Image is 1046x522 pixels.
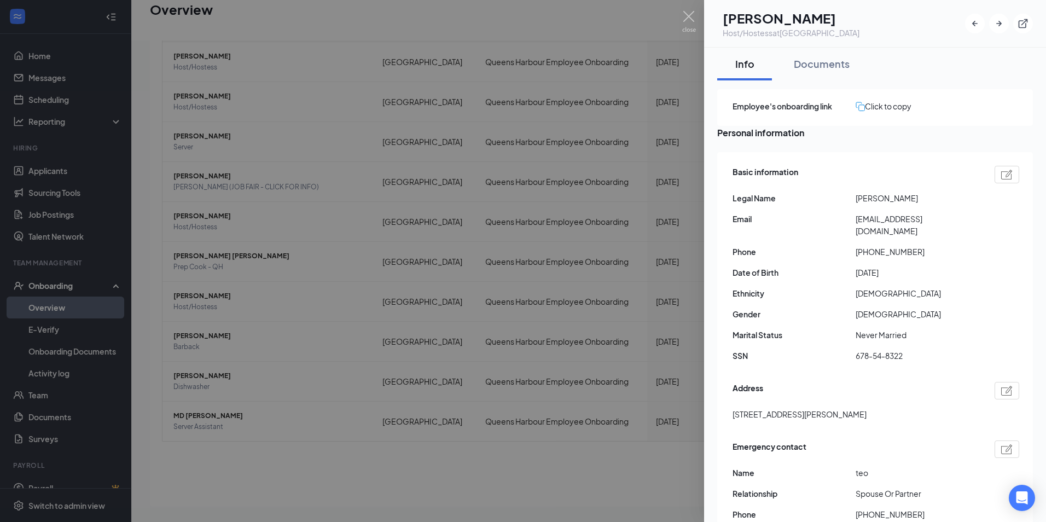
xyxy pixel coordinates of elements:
button: ArrowLeftNew [965,14,985,33]
span: Gender [733,308,856,320]
span: Email [733,213,856,225]
button: ExternalLink [1013,14,1033,33]
img: click-to-copy.71757273a98fde459dfc.svg [856,102,865,111]
span: [DEMOGRAPHIC_DATA] [856,287,979,299]
span: Ethnicity [733,287,856,299]
span: Phone [733,246,856,258]
h1: [PERSON_NAME] [723,9,859,27]
span: [STREET_ADDRESS][PERSON_NAME] [733,408,867,420]
span: [PHONE_NUMBER] [856,246,979,258]
div: Host/Hostess at [GEOGRAPHIC_DATA] [723,27,859,38]
span: Legal Name [733,192,856,204]
span: [DATE] [856,266,979,279]
span: 678-54-8322 [856,350,979,362]
span: teo [856,467,979,479]
span: Emergency contact [733,440,806,458]
span: Name [733,467,856,479]
span: [PHONE_NUMBER] [856,508,979,520]
svg: ExternalLink [1018,18,1028,29]
span: Phone [733,508,856,520]
button: ArrowRight [989,14,1009,33]
span: [DEMOGRAPHIC_DATA] [856,308,979,320]
span: Date of Birth [733,266,856,279]
div: Info [728,57,761,71]
svg: ArrowLeftNew [969,18,980,29]
div: Documents [794,57,850,71]
span: Address [733,382,763,399]
span: Marital Status [733,329,856,341]
span: Basic information [733,166,798,183]
button: Click to copy [856,100,911,112]
div: Open Intercom Messenger [1009,485,1035,511]
span: Spouse Or Partner [856,488,979,500]
span: [PERSON_NAME] [856,192,979,204]
span: Employee's onboarding link [733,100,856,112]
span: Relationship [733,488,856,500]
svg: ArrowRight [993,18,1004,29]
span: Personal information [717,126,1033,140]
span: SSN [733,350,856,362]
span: Never Married [856,329,979,341]
span: [EMAIL_ADDRESS][DOMAIN_NAME] [856,213,979,237]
